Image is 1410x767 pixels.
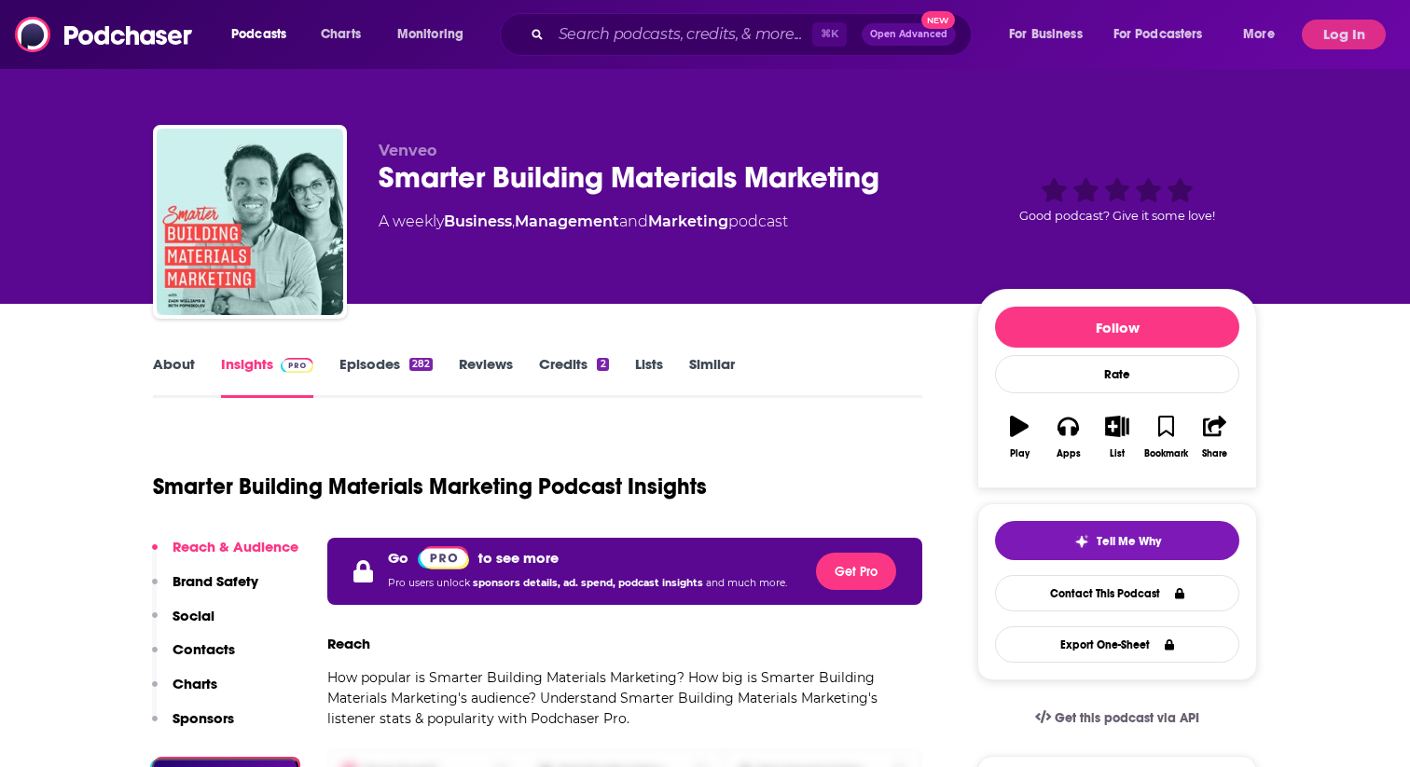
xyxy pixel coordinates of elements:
div: Apps [1057,448,1081,459]
a: Contact This Podcast [995,575,1239,611]
span: Good podcast? Give it some love! [1019,209,1215,223]
span: Tell Me Why [1097,534,1161,549]
img: Podchaser Pro [418,546,469,569]
span: sponsors details, ad. spend, podcast insights [473,577,706,589]
span: More [1243,21,1275,48]
p: Sponsors [173,709,234,727]
button: Contacts [152,640,235,675]
p: Pro users unlock and much more. [388,569,787,597]
button: Apps [1044,404,1092,471]
img: tell me why sparkle [1074,534,1089,549]
span: For Podcasters [1113,21,1203,48]
p: Charts [173,675,217,692]
button: Play [995,404,1044,471]
h1: Smarter Building Materials Marketing Podcast Insights [153,473,707,500]
span: ⌘ K [812,22,847,47]
button: open menu [384,20,488,49]
button: Open AdvancedNew [862,23,956,46]
button: Social [152,607,214,641]
img: Smarter Building Materials Marketing [157,129,343,315]
a: Charts [309,20,372,49]
button: Charts [152,675,217,709]
p: Reach & Audience [173,538,298,555]
span: Get this podcast via API [1055,710,1199,726]
span: New [921,11,955,29]
p: to see more [478,549,559,567]
span: , [512,212,515,230]
a: Management [515,212,619,230]
button: List [1093,404,1141,471]
button: Bookmark [1141,404,1190,471]
button: open menu [1101,20,1230,49]
div: List [1110,448,1125,459]
a: Pro website [418,545,469,569]
button: Follow [995,307,1239,348]
div: 2 [597,358,608,371]
div: Good podcast? Give it some love! [977,142,1257,257]
a: Reviews [459,355,513,398]
button: Reach & Audience [152,538,298,572]
button: Get Pro [816,553,896,590]
a: Marketing [648,212,728,230]
h3: Reach [327,635,370,652]
button: open menu [1230,20,1298,49]
img: Podchaser Pro [281,358,313,373]
a: Lists [635,355,663,398]
p: Go [388,549,408,567]
a: About [153,355,195,398]
p: Social [173,607,214,624]
span: Podcasts [231,21,286,48]
div: Search podcasts, credits, & more... [518,13,989,56]
a: Business [444,212,512,230]
div: Play [1010,448,1030,459]
button: Brand Safety [152,572,258,607]
div: A weekly podcast [379,211,788,233]
button: Export One-Sheet [995,626,1239,663]
div: Bookmark [1144,448,1188,459]
button: open menu [218,20,311,49]
span: and [619,212,648,230]
button: Share [1191,404,1239,471]
p: Brand Safety [173,572,258,590]
button: Sponsors [152,709,234,744]
span: Monitoring [397,21,463,48]
div: Share [1202,448,1227,459]
span: For Business [1009,21,1083,48]
button: Log In [1302,20,1386,49]
div: 282 [409,358,433,371]
a: Similar [689,355,735,398]
p: How popular is Smarter Building Materials Marketing? How big is Smarter Building Materials Market... [327,667,922,729]
p: Contacts [173,640,235,658]
div: Rate [995,355,1239,393]
button: tell me why sparkleTell Me Why [995,521,1239,560]
button: open menu [996,20,1106,49]
span: Venveo [379,142,436,159]
a: InsightsPodchaser Pro [221,355,313,398]
span: Charts [321,21,361,48]
input: Search podcasts, credits, & more... [551,20,812,49]
a: Get this podcast via API [1020,695,1214,741]
img: Podchaser - Follow, Share and Rate Podcasts [15,17,194,52]
span: Open Advanced [870,30,947,39]
a: Episodes282 [339,355,433,398]
a: Credits2 [539,355,608,398]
